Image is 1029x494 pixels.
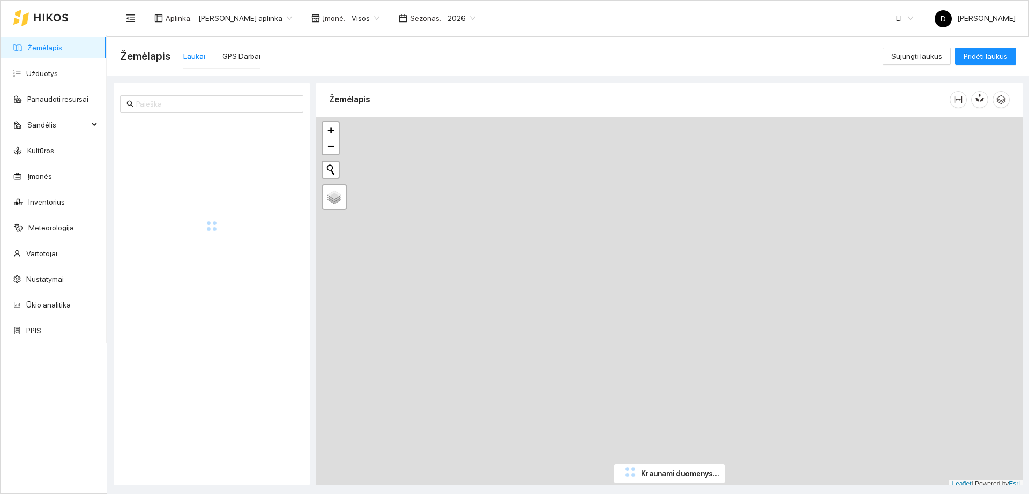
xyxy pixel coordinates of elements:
[26,326,41,335] a: PPIS
[949,480,1023,489] div: | Powered by
[964,50,1008,62] span: Pridėti laukus
[323,185,346,209] a: Layers
[323,12,345,24] span: Įmonė :
[198,10,292,26] span: Donato Grakausko aplinka
[26,301,71,309] a: Ūkio analitika
[1009,480,1020,488] a: Esri
[352,10,379,26] span: Visos
[183,50,205,62] div: Laukai
[950,91,967,108] button: column-width
[222,50,260,62] div: GPS Darbai
[27,114,88,136] span: Sandėlis
[136,98,297,110] input: Paieška
[952,480,971,488] a: Leaflet
[120,8,141,29] button: menu-fold
[935,14,1016,23] span: [PERSON_NAME]
[26,275,64,283] a: Nustatymai
[448,10,475,26] span: 2026
[950,95,966,104] span: column-width
[955,48,1016,65] button: Pridėti laukus
[891,50,942,62] span: Sujungti laukus
[27,95,88,103] a: Panaudoti resursai
[641,468,719,480] span: Kraunami duomenys...
[955,52,1016,61] a: Pridėti laukus
[941,10,946,27] span: D
[166,12,192,24] span: Aplinka :
[327,123,334,137] span: +
[126,13,136,23] span: menu-fold
[323,162,339,178] button: Initiate a new search
[27,172,52,181] a: Įmonės
[154,14,163,23] span: layout
[323,138,339,154] a: Zoom out
[327,139,334,153] span: −
[27,146,54,155] a: Kultūros
[311,14,320,23] span: shop
[27,43,62,52] a: Žemėlapis
[329,84,950,115] div: Žemėlapis
[399,14,407,23] span: calendar
[26,249,57,258] a: Vartotojai
[26,69,58,78] a: Užduotys
[28,198,65,206] a: Inventorius
[410,12,441,24] span: Sezonas :
[126,100,134,108] span: search
[883,48,951,65] button: Sujungti laukus
[896,10,913,26] span: LT
[883,52,951,61] a: Sujungti laukus
[28,223,74,232] a: Meteorologija
[120,48,170,65] span: Žemėlapis
[323,122,339,138] a: Zoom in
